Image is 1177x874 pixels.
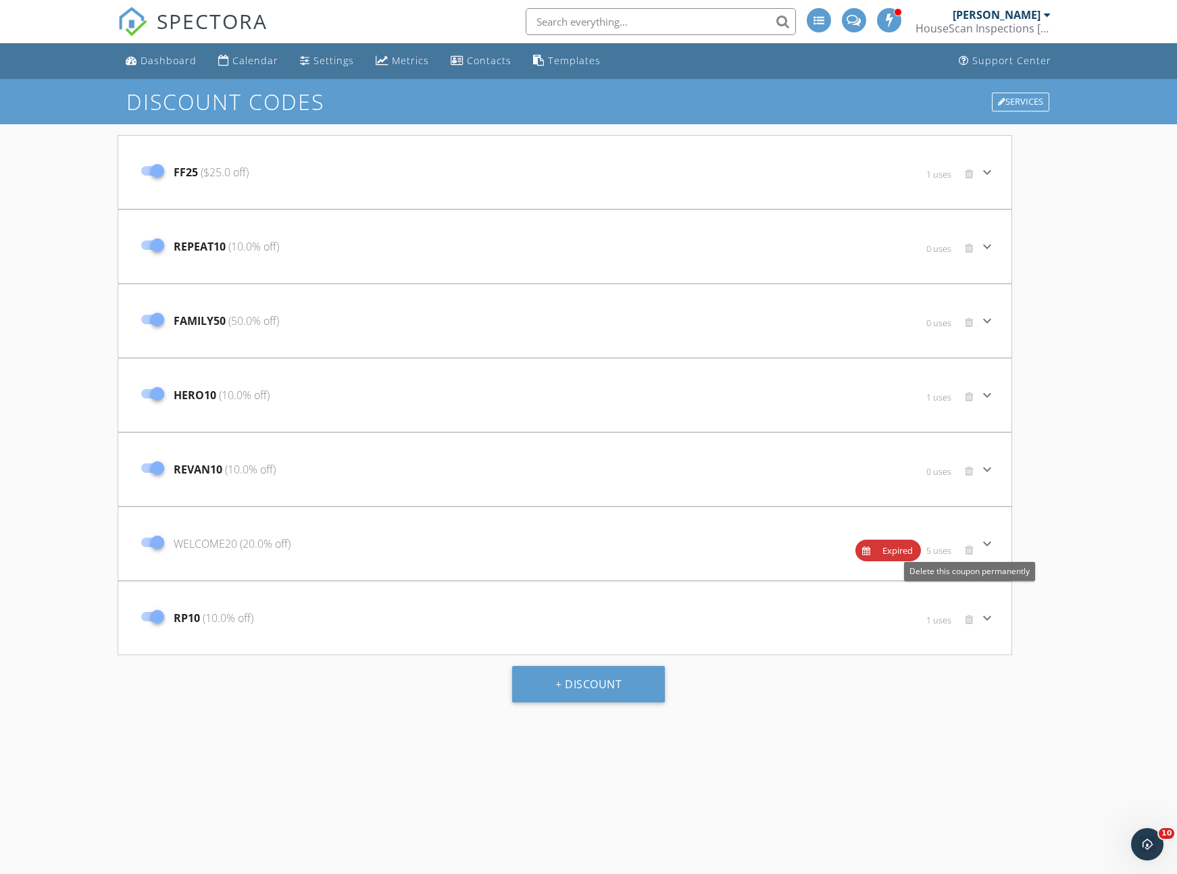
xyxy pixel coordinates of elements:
i: keyboard_arrow_down [979,387,995,403]
i: keyboard_arrow_down [979,536,995,552]
a: SPECTORA [118,18,268,47]
span: 1 uses [926,169,951,180]
i: keyboard_arrow_down [979,238,995,255]
a: Services [991,91,1051,113]
div: Metrics [392,54,429,67]
a: Support Center [953,49,1057,74]
span: 10 [1159,828,1174,839]
img: The Best Home Inspection Software - Spectora [118,7,147,36]
a: Dashboard [120,49,202,74]
span: (50.0% off) [226,313,279,328]
span: 1 uses [926,392,951,403]
iframe: Intercom live chat [1131,828,1163,860]
a: Contacts [445,49,517,74]
span: 0 uses [926,317,951,328]
div: Calendar [232,54,278,67]
span: (10.0% off) [226,239,279,254]
span: FF25 [174,164,249,180]
span: FAMILY50 [174,313,279,329]
span: Delete this coupon permanently [909,565,1030,577]
span: Expired [882,544,913,558]
div: Dashboard [141,54,197,67]
span: (10.0% off) [216,388,270,403]
div: Support Center [972,54,1051,67]
span: HERO10 [174,387,270,403]
a: Metrics [370,49,434,74]
span: WELCOME20 [174,536,291,552]
i: keyboard_arrow_down [979,461,995,478]
div: Contacts [467,54,511,67]
span: SPECTORA [157,7,268,35]
span: ($25.0 off) [198,165,249,180]
i: keyboard_arrow_down [979,610,995,626]
span: REVAN10 [174,461,276,478]
span: 0 uses [926,243,951,254]
a: Settings [295,49,359,74]
div: [PERSON_NAME] [953,8,1041,22]
span: REPEAT10 [174,238,279,255]
button: + Discount [512,666,665,702]
input: Search everything... [526,8,796,35]
span: RP10 [174,610,253,626]
span: (10.0% off) [222,462,276,477]
div: HouseScan Inspections Charleston [916,22,1051,35]
div: Settings [314,54,354,67]
i: keyboard_arrow_down [979,164,995,180]
span: 0 uses [926,466,951,477]
a: Templates [528,49,606,74]
a: Calendar [213,49,284,74]
div: Templates [548,54,601,67]
div: Services [992,93,1049,111]
h1: Discount Codes [126,90,1051,113]
span: 1 uses [926,615,951,625]
span: 5 uses [926,545,951,556]
span: (10.0% off) [200,611,253,625]
span: (20.0% off) [237,536,291,551]
i: keyboard_arrow_down [979,313,995,329]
